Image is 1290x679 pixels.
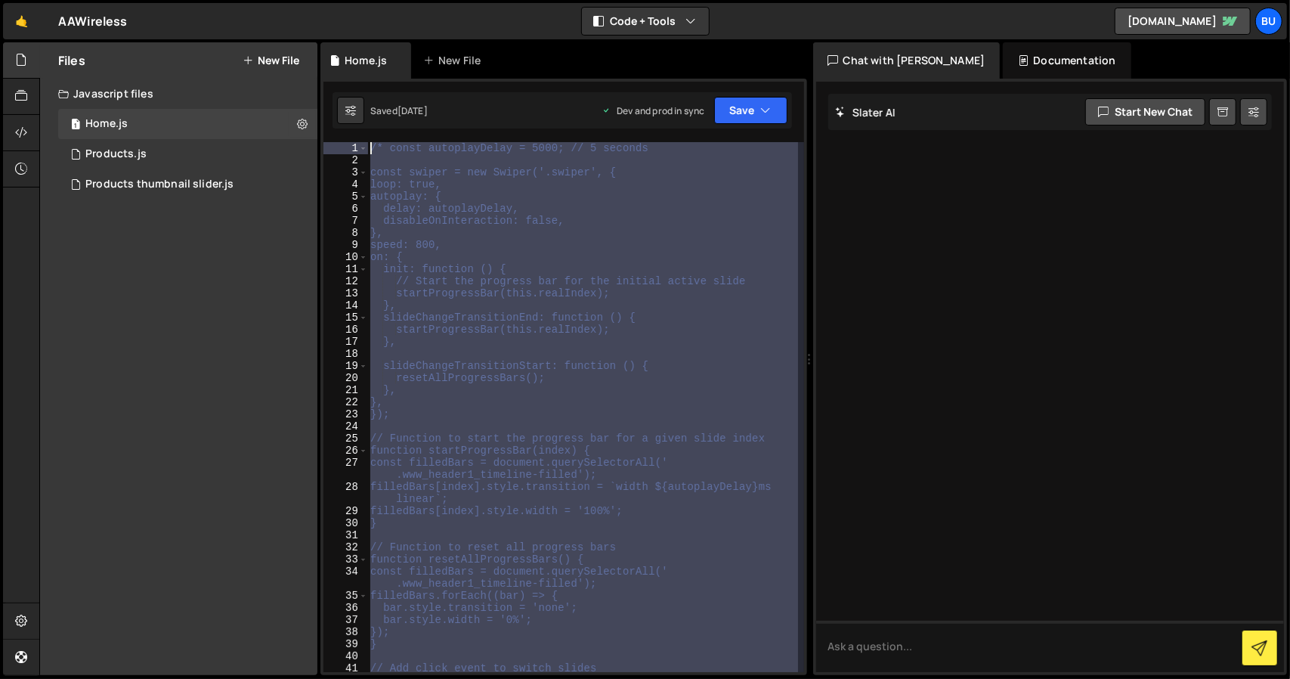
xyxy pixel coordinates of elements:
div: Home.js [85,117,128,131]
div: 14 [323,299,368,312]
a: 🤙 [3,3,40,39]
div: 9 [323,239,368,251]
button: New File [243,54,299,67]
div: 1 [323,142,368,154]
div: 41 [323,662,368,674]
div: Home.js [345,53,387,68]
div: 40 [323,650,368,662]
div: 19 [323,360,368,372]
div: 36 [323,602,368,614]
div: [DATE] [398,104,428,117]
div: Javascript files [40,79,317,109]
div: 16 [323,324,368,336]
div: 31 [323,529,368,541]
div: 24 [323,420,368,433]
div: Products.js [85,147,147,161]
div: 27 [323,457,368,481]
div: 35 [323,590,368,602]
div: 6 [323,203,368,215]
div: Saved [370,104,428,117]
div: 18 [323,348,368,360]
div: 21 [323,384,368,396]
div: Documentation [1003,42,1131,79]
div: 2 [323,154,368,166]
div: 3 [323,166,368,178]
div: Dev and prod in sync [602,104,704,117]
div: 33 [323,553,368,566]
div: 37 [323,614,368,626]
div: 22 [323,396,368,408]
div: 20 [323,372,368,384]
div: AAWireless [58,12,128,30]
h2: Slater AI [836,105,896,119]
div: 8660/18340.js [58,139,317,169]
div: Chat with [PERSON_NAME] [813,42,1001,79]
div: 32 [323,541,368,553]
div: 15 [323,312,368,324]
div: 7 [323,215,368,227]
div: 26 [323,445,368,457]
a: Bu [1255,8,1282,35]
div: 13 [323,287,368,299]
div: 28 [323,481,368,505]
div: 23 [323,408,368,420]
div: 4 [323,178,368,191]
div: 17 [323,336,368,348]
div: 5 [323,191,368,203]
h2: Files [58,52,85,69]
div: 12 [323,275,368,287]
div: 8660/20902.js [58,169,317,200]
a: [DOMAIN_NAME] [1115,8,1251,35]
div: 39 [323,638,368,650]
div: 29 [323,505,368,517]
div: 10 [323,251,368,263]
div: 38 [323,626,368,638]
div: 8660/18109.js [58,109,317,139]
div: 8 [323,227,368,239]
button: Code + Tools [582,8,709,35]
span: 1 [71,119,80,132]
div: 30 [323,517,368,529]
button: Start new chat [1085,98,1205,126]
div: Products thumbnail slider.js [85,178,234,191]
div: 11 [323,263,368,275]
div: 34 [323,566,368,590]
div: New File [423,53,487,68]
div: 25 [323,433,368,445]
button: Save [714,97,787,124]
